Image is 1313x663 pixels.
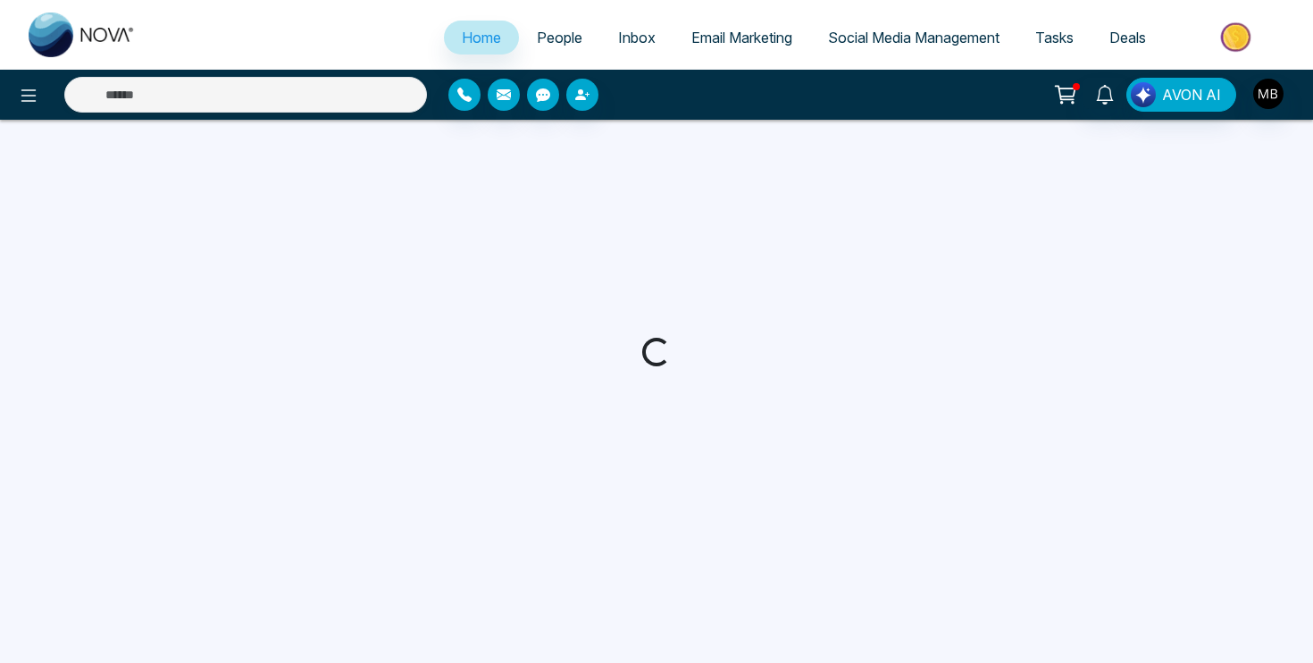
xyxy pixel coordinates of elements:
a: People [519,21,600,55]
button: AVON AI [1126,78,1236,112]
span: Social Media Management [828,29,999,46]
span: Email Marketing [691,29,792,46]
a: Email Marketing [673,21,810,55]
a: Deals [1091,21,1164,55]
a: Inbox [600,21,673,55]
a: Home [444,21,519,55]
img: User Avatar [1253,79,1284,109]
span: Home [462,29,501,46]
span: Deals [1109,29,1146,46]
span: AVON AI [1162,84,1221,105]
img: Lead Flow [1131,82,1156,107]
img: Market-place.gif [1173,17,1302,57]
a: Tasks [1017,21,1091,55]
img: Nova CRM Logo [29,13,136,57]
a: Social Media Management [810,21,1017,55]
span: Tasks [1035,29,1074,46]
span: People [537,29,582,46]
span: Inbox [618,29,656,46]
